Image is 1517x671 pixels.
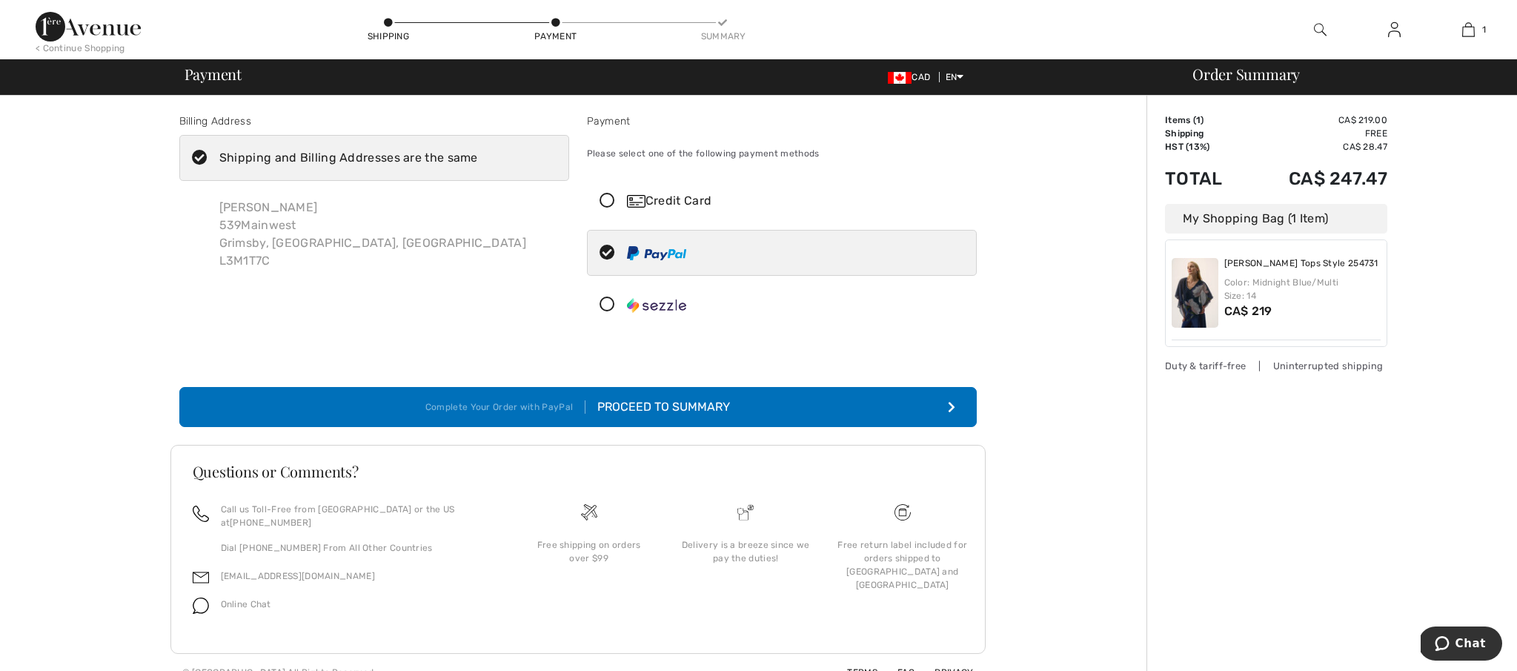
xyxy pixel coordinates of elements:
[1462,21,1475,39] img: My Bag
[193,598,209,614] img: chat
[179,387,977,427] button: Complete Your Order with PayPal Proceed to Summary
[221,599,271,609] span: Online Chat
[1247,153,1387,204] td: CA$ 247.47
[179,113,569,129] div: Billing Address
[1165,359,1387,373] div: Duty & tariff-free | Uninterrupted shipping
[1432,21,1504,39] a: 1
[208,187,539,282] div: [PERSON_NAME] 539Mainwest Grimsby, [GEOGRAPHIC_DATA], [GEOGRAPHIC_DATA] L3M1T7C
[1388,21,1401,39] img: My Info
[1224,258,1378,270] a: [PERSON_NAME] Tops Style 254731
[1165,153,1247,204] td: Total
[36,12,141,42] img: 1ère Avenue
[888,72,936,82] span: CAD
[888,72,912,84] img: Canadian Dollar
[627,298,686,313] img: Sezzle
[1314,21,1327,39] img: search the website
[1421,627,1502,664] iframe: Opens a widget where you can chat to one of our agents
[627,192,966,210] div: Credit Card
[581,504,597,520] img: Free shipping on orders over $99
[1172,258,1218,328] img: Joseph Ribkoff Tops Style 254731
[522,538,656,565] div: Free shipping on orders over $99
[1247,140,1387,153] td: CA$ 28.47
[1247,113,1387,127] td: CA$ 219.00
[185,67,242,82] span: Payment
[587,113,977,129] div: Payment
[1224,304,1272,318] span: CA$ 219
[1196,115,1201,125] span: 1
[534,30,578,43] div: Payment
[1376,21,1413,39] a: Sign In
[221,541,493,555] p: Dial [PHONE_NUMBER] From All Other Countries
[585,398,730,416] div: Proceed to Summary
[946,72,964,82] span: EN
[1224,276,1381,303] div: Color: Midnight Blue/Multi Size: 14
[1165,204,1387,234] div: My Shopping Bag (1 Item)
[193,506,209,522] img: call
[1165,127,1247,140] td: Shipping
[193,569,209,586] img: email
[219,149,478,167] div: Shipping and Billing Addresses are the same
[1165,140,1247,153] td: HST (13%)
[627,246,686,260] img: PayPal
[193,464,963,479] h3: Questions or Comments?
[1175,67,1508,82] div: Order Summary
[737,504,754,520] img: Delivery is a breeze since we pay the duties!
[221,503,493,529] p: Call us Toll-Free from [GEOGRAPHIC_DATA] or the US at
[230,518,311,528] a: [PHONE_NUMBER]
[1482,23,1486,36] span: 1
[1165,113,1247,127] td: Items ( )
[836,538,969,592] div: Free return label included for orders shipped to [GEOGRAPHIC_DATA] and [GEOGRAPHIC_DATA]
[425,400,585,414] div: Complete Your Order with PayPal
[701,30,746,43] div: Summary
[221,571,375,581] a: [EMAIL_ADDRESS][DOMAIN_NAME]
[36,42,125,55] div: < Continue Shopping
[366,30,411,43] div: Shipping
[894,504,911,520] img: Free shipping on orders over $99
[1247,127,1387,140] td: Free
[627,195,645,208] img: Credit Card
[679,538,812,565] div: Delivery is a breeze since we pay the duties!
[587,135,977,172] div: Please select one of the following payment methods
